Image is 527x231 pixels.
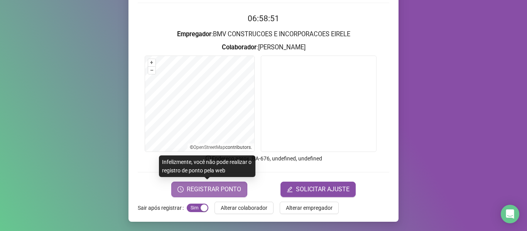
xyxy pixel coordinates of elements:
button: Alterar colaborador [215,202,274,214]
span: clock-circle [177,186,184,192]
button: Alterar empregador [280,202,339,214]
h3: : [PERSON_NAME] [138,42,389,52]
strong: Colaborador [222,44,257,51]
span: Alterar empregador [286,204,333,212]
span: edit [287,186,293,192]
li: © contributors. [190,145,252,150]
span: info-circle [205,155,212,162]
span: REGISTRAR PONTO [187,185,241,194]
div: Open Intercom Messenger [501,205,519,223]
a: OpenStreetMap [193,145,225,150]
p: Endereço aprox. : BA-676, undefined, undefined [138,154,389,163]
h3: : BMV CONSTRUCOES E INCORPORACOES EIRELE [138,29,389,39]
button: REGISTRAR PONTO [171,182,247,197]
button: + [148,59,155,66]
span: SOLICITAR AJUSTE [296,185,350,194]
strong: Empregador [177,30,211,38]
div: Infelizmente, você não pode realizar o registro de ponto pela web [159,155,255,177]
time: 06:58:51 [248,14,279,23]
label: Sair após registrar [138,202,187,214]
button: editSOLICITAR AJUSTE [280,182,356,197]
button: – [148,67,155,74]
span: Alterar colaborador [221,204,267,212]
